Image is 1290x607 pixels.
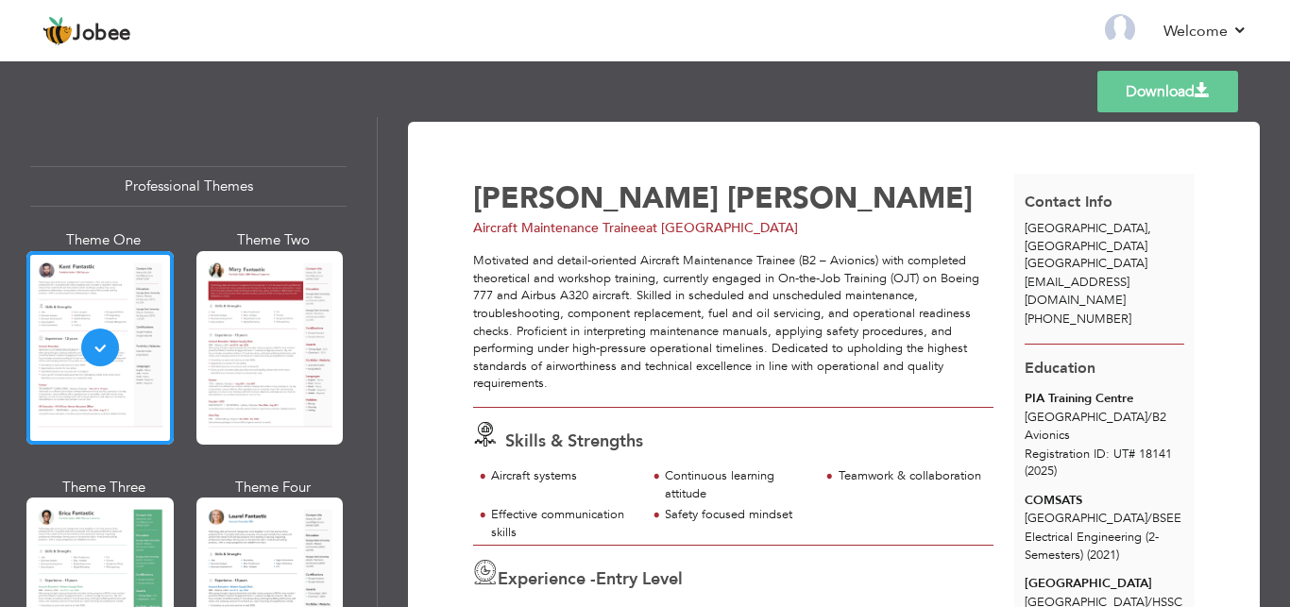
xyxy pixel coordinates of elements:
[727,178,973,218] span: [PERSON_NAME]
[1163,20,1248,42] a: Welcome
[30,230,178,250] div: Theme One
[30,166,347,207] div: Professional Themes
[491,467,636,485] div: Aircraft systems
[1025,274,1129,309] span: [EMAIL_ADDRESS][DOMAIN_NAME]
[1025,463,1057,480] span: (2025)
[1105,14,1135,44] img: Profile Img
[1147,510,1152,527] span: /
[1147,220,1151,237] span: ,
[498,567,596,591] span: Experience -
[1025,446,1172,463] span: Registration ID: UT# 18141
[1147,409,1152,426] span: /
[473,178,719,218] span: [PERSON_NAME]
[596,567,683,592] label: Entry Level
[665,506,809,524] div: Safety focused mindset
[1025,510,1181,527] span: [GEOGRAPHIC_DATA] BSEE
[1025,358,1095,379] span: Education
[30,478,178,497] div: Theme Three
[505,430,643,453] span: Skills & Strengths
[42,16,131,46] a: Jobee
[1087,547,1119,564] span: (2021)
[473,252,993,393] div: Motivated and detail-oriented Aircraft Maintenance Trainee (B2 – Avionics) with completed theoret...
[1025,192,1112,212] span: Contact Info
[665,467,809,502] div: Continuous learning attitude
[73,24,131,44] span: Jobee
[1025,575,1184,593] div: [GEOGRAPHIC_DATA]
[200,230,348,250] div: Theme Two
[1025,220,1147,237] span: [GEOGRAPHIC_DATA]
[1025,409,1166,444] span: [GEOGRAPHIC_DATA] B2 Avionics
[200,478,348,497] div: Theme Four
[1025,529,1159,564] span: Electrical Engineering (2- Semesters)
[473,219,646,237] span: Aircraft Maintenance Trainee
[1025,390,1184,408] div: PIA Training Centre
[491,506,636,541] div: Effective communication skills
[1025,492,1184,510] div: COMSATS
[1014,220,1195,273] div: [GEOGRAPHIC_DATA]
[1025,255,1147,272] span: [GEOGRAPHIC_DATA]
[839,467,983,485] div: Teamwork & collaboration
[1025,311,1131,328] span: [PHONE_NUMBER]
[1097,71,1238,112] a: Download
[42,16,73,46] img: jobee.io
[646,219,798,237] span: at [GEOGRAPHIC_DATA]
